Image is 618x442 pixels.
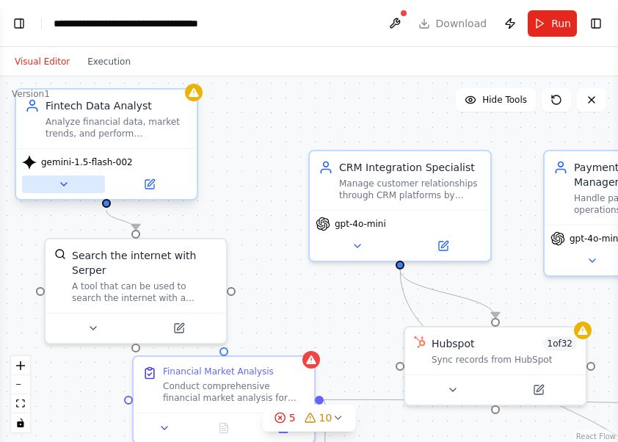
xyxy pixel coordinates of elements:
[79,53,139,70] button: Execution
[72,248,217,278] div: Search the internet with Serper
[41,156,133,168] span: gemini-1.5-flash-002
[11,413,30,432] button: toggle interactivity
[44,238,228,344] div: SerperDevToolSearch the internet with SerperA tool that can be used to search the internet with a...
[482,94,527,106] span: Hide Tools
[393,269,503,318] g: Edge from 4dc35460-4f52-4a1b-b66b-5193761941b7 to 3229d8a8-cfdc-4f41-9160-856484c31a43
[432,336,475,351] div: Hubspot
[11,394,30,413] button: fit view
[54,248,66,260] img: SerperDevTool
[339,160,481,175] div: CRM Integration Specialist
[258,419,308,437] button: Open in side panel
[11,356,30,432] div: React Flow controls
[46,98,188,113] div: Fintech Data Analyst
[308,150,492,262] div: CRM Integration SpecialistManage customer relationships through CRM platforms by creating, updati...
[54,16,219,31] nav: breadcrumb
[99,211,143,230] g: Edge from 3ba4027a-7bb2-450c-ad76-8ba6ef385af8 to 446ef173-ddf7-4ded-a236-c55cdb128f4a
[72,280,217,304] div: A tool that can be used to search the internet with a search_query. Supports different search typ...
[163,366,274,377] div: Financial Market Analysis
[319,410,332,425] span: 10
[401,237,484,255] button: Open in side panel
[543,336,578,351] span: Number of enabled actions
[11,356,30,375] button: zoom in
[11,375,30,394] button: zoom out
[528,10,577,37] button: Run
[15,91,198,203] div: Fintech Data AnalystAnalyze financial data, market trends, and perform comprehensive research on ...
[263,405,356,432] button: 510
[108,175,191,193] button: Open in side panel
[9,13,29,34] button: Show left sidebar
[6,53,79,70] button: Visual Editor
[414,336,426,348] img: HubSpot
[163,380,305,404] div: Conduct comprehensive financial market analysis for {financial_topic}. Research current market tr...
[404,326,587,406] div: HubSpotHubspot1of32Sync records from HubSpot
[339,178,481,201] div: Manage customer relationships through CRM platforms by creating, updating, and analyzing customer...
[497,381,580,399] button: Open in side panel
[193,419,255,437] button: No output available
[576,432,616,441] a: React Flow attribution
[289,410,296,425] span: 5
[335,218,386,230] span: gpt-4o-mini
[46,116,188,140] div: Analyze financial data, market trends, and perform comprehensive research on {financial_topic} to...
[456,88,536,112] button: Hide Tools
[551,16,571,31] span: Run
[432,354,577,366] div: Sync records from HubSpot
[12,88,50,100] div: Version 1
[137,319,220,337] button: Open in side panel
[586,13,606,34] button: Show right sidebar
